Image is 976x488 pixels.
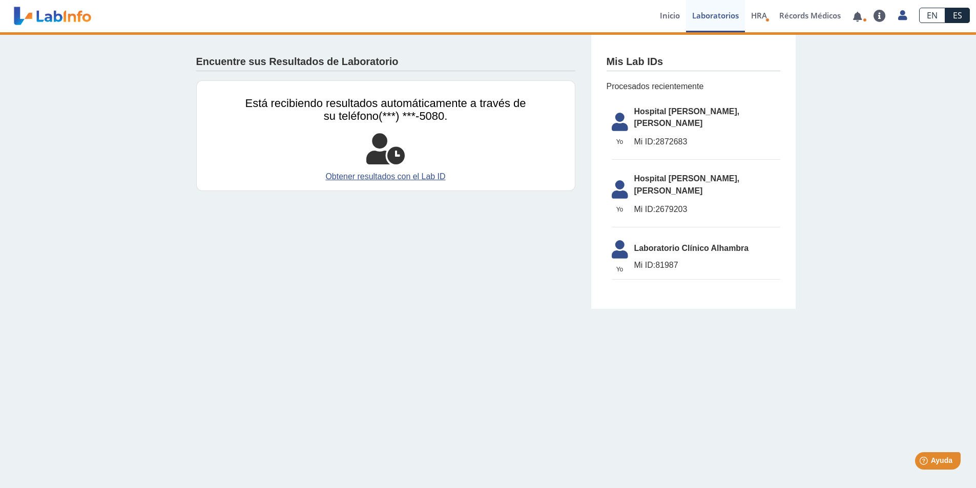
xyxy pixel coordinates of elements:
[945,8,970,23] a: ES
[919,8,945,23] a: EN
[634,136,780,148] span: 2872683
[885,448,965,477] iframe: Help widget launcher
[196,56,399,68] h4: Encuentre sus Resultados de Laboratorio
[245,97,526,122] span: Está recibiendo resultados automáticamente a través de su teléfono
[634,105,780,130] span: Hospital [PERSON_NAME], [PERSON_NAME]
[634,137,656,146] span: Mi ID:
[634,259,780,271] span: 81987
[606,137,634,146] span: Yo
[606,265,634,274] span: Yo
[634,173,780,197] span: Hospital [PERSON_NAME], [PERSON_NAME]
[634,203,780,216] span: 2679203
[245,171,526,183] a: Obtener resultados con el Lab ID
[634,242,780,254] span: Laboratorio Clínico Alhambra
[634,261,656,269] span: Mi ID:
[606,205,634,214] span: Yo
[751,10,767,20] span: HRA
[607,56,663,68] h4: Mis Lab IDs
[634,205,656,214] span: Mi ID:
[607,80,780,93] span: Procesados recientemente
